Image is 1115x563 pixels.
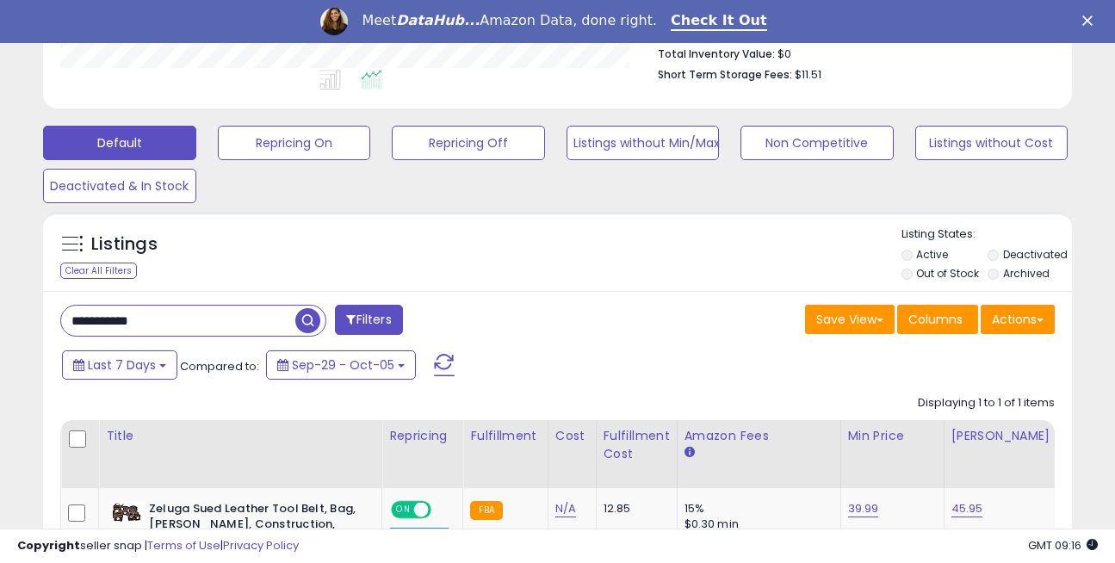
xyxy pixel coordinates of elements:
[848,500,879,517] a: 39.99
[567,126,720,160] button: Listings without Min/Max
[389,427,455,445] div: Repricing
[915,126,1069,160] button: Listings without Cost
[1003,266,1050,281] label: Archived
[918,395,1055,411] div: Displaying 1 to 1 of 1 items
[335,305,402,335] button: Filters
[740,126,894,160] button: Non Competitive
[848,427,937,445] div: Min Price
[91,232,158,257] h5: Listings
[1003,247,1068,262] label: Deactivated
[555,500,576,517] a: N/A
[671,12,767,31] a: Check It Out
[795,66,821,83] span: $11.51
[60,263,137,279] div: Clear All Filters
[393,502,414,517] span: ON
[951,427,1054,445] div: [PERSON_NAME]
[916,247,948,262] label: Active
[429,502,456,517] span: OFF
[897,305,978,334] button: Columns
[180,358,259,374] span: Compared to:
[396,12,480,28] i: DataHub...
[88,356,156,374] span: Last 7 Days
[223,537,299,554] a: Privacy Policy
[684,501,827,517] div: 15%
[110,501,145,524] img: 41oszJznyIL._SL40_.jpg
[684,445,695,461] small: Amazon Fees.
[604,501,664,517] div: 12.85
[805,305,895,334] button: Save View
[43,169,196,203] button: Deactivated & In Stock
[320,8,348,35] img: Profile image for Georgie
[147,537,220,554] a: Terms of Use
[470,427,540,445] div: Fulfillment
[604,427,670,463] div: Fulfillment Cost
[1028,537,1098,554] span: 2025-10-13 09:16 GMT
[555,427,589,445] div: Cost
[951,500,983,517] a: 45.95
[470,501,502,520] small: FBA
[17,538,299,554] div: seller snap | |
[392,126,545,160] button: Repricing Off
[62,350,177,380] button: Last 7 Days
[362,12,657,29] div: Meet Amazon Data, done right.
[658,67,792,82] b: Short Term Storage Fees:
[1082,15,1100,26] div: Close
[43,126,196,160] button: Default
[981,305,1055,334] button: Actions
[901,226,1072,243] p: Listing States:
[658,42,1042,63] li: $0
[17,537,80,554] strong: Copyright
[218,126,371,160] button: Repricing On
[266,350,416,380] button: Sep-29 - Oct-05
[916,266,979,281] label: Out of Stock
[658,46,775,61] b: Total Inventory Value:
[106,427,375,445] div: Title
[908,311,963,328] span: Columns
[684,427,833,445] div: Amazon Fees
[292,356,394,374] span: Sep-29 - Oct-05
